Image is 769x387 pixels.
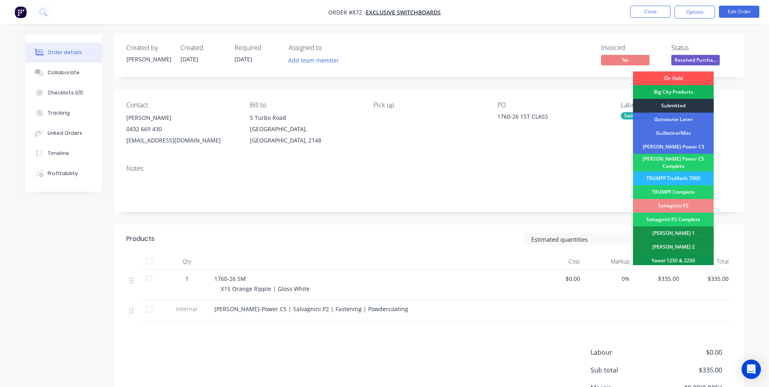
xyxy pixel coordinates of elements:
[742,360,761,379] div: Open Intercom Messenger
[284,55,343,66] button: Add team member
[48,130,82,137] div: Linked Orders
[250,112,360,123] div: 5 Turbo Road
[126,165,732,172] div: Notes
[250,101,360,109] div: Bill to
[587,274,630,283] span: 0%
[583,253,633,270] div: Markup
[633,71,714,85] div: On Hold
[633,85,714,99] div: Big City Products
[180,44,225,52] div: Created
[185,274,189,283] span: 1
[633,226,714,240] div: [PERSON_NAME] 1
[601,44,662,52] div: Invoiced
[25,63,102,83] button: Collaborate
[633,185,714,199] div: TRUMPF Complete
[221,285,310,293] span: X15 Orange Ripple | Gloss White
[180,55,198,63] span: [DATE]
[126,112,237,146] div: [PERSON_NAME]0432 669 430[EMAIL_ADDRESS][DOMAIN_NAME]
[48,89,83,96] div: Checklists 0/0
[126,112,237,123] div: [PERSON_NAME]
[621,101,731,109] div: Labels
[537,274,580,283] span: $0.00
[497,101,608,109] div: PO
[235,55,252,63] span: [DATE]
[235,44,279,52] div: Required
[328,8,366,16] span: Order #872 -
[636,274,679,283] span: $335.00
[621,112,656,119] div: Switchboard
[25,103,102,123] button: Tracking
[591,347,662,357] span: Labour
[633,254,714,268] div: Yawei 1250 & 2250
[289,55,344,66] button: Add team member
[633,99,714,113] div: Submitted
[633,240,714,254] div: [PERSON_NAME] 2
[601,55,650,65] span: No
[685,274,729,283] span: $335.00
[214,275,246,282] span: 1760-26 SM
[633,126,714,140] div: Guillotine/Misc
[662,347,722,357] span: $0.00
[15,6,27,18] img: Factory
[126,123,237,135] div: 0432 669 430
[126,101,237,109] div: Contact
[373,101,484,109] div: Pick up
[126,55,171,63] div: [PERSON_NAME]
[289,44,369,52] div: Assigned to
[675,6,715,19] button: Options
[591,365,662,375] span: Sub total
[48,170,78,177] div: Profitability
[214,305,408,313] span: [PERSON_NAME]-Power C5 | Salvagnini P2 | Fastening | Powdercoating
[25,143,102,163] button: Timeline
[48,150,69,157] div: Timeline
[671,55,720,65] span: Received Purcha...
[633,154,714,172] div: [PERSON_NAME] Power C5 Complete
[48,109,70,117] div: Tracking
[633,113,714,126] div: Outsource Laser
[48,49,82,56] div: Order details
[25,42,102,63] button: Order details
[250,112,360,146] div: 5 Turbo Road[GEOGRAPHIC_DATA], [GEOGRAPHIC_DATA], 2148
[250,123,360,146] div: [GEOGRAPHIC_DATA], [GEOGRAPHIC_DATA], 2148
[671,44,732,52] div: Status
[497,112,598,123] div: 1760-26 1ST CLASS
[534,253,584,270] div: Cost
[633,140,714,154] div: [PERSON_NAME]-Power C5
[671,55,720,67] button: Received Purcha...
[366,8,441,16] a: Exclusive Switchboards
[25,163,102,184] button: Profitability
[163,253,211,270] div: Qty
[126,234,155,244] div: Products
[25,123,102,143] button: Linked Orders
[166,305,208,313] span: Internal
[633,213,714,226] div: Salvagnini P2 Complete
[126,44,171,52] div: Created by
[633,172,714,185] div: TRUMPF TruMatic 7000
[25,83,102,103] button: Checklists 0/0
[630,6,671,18] button: Close
[719,6,759,18] button: Edit Order
[48,69,80,76] div: Collaborate
[126,135,237,146] div: [EMAIL_ADDRESS][DOMAIN_NAME]
[633,199,714,213] div: Salvagnini P2
[662,365,722,375] span: $335.00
